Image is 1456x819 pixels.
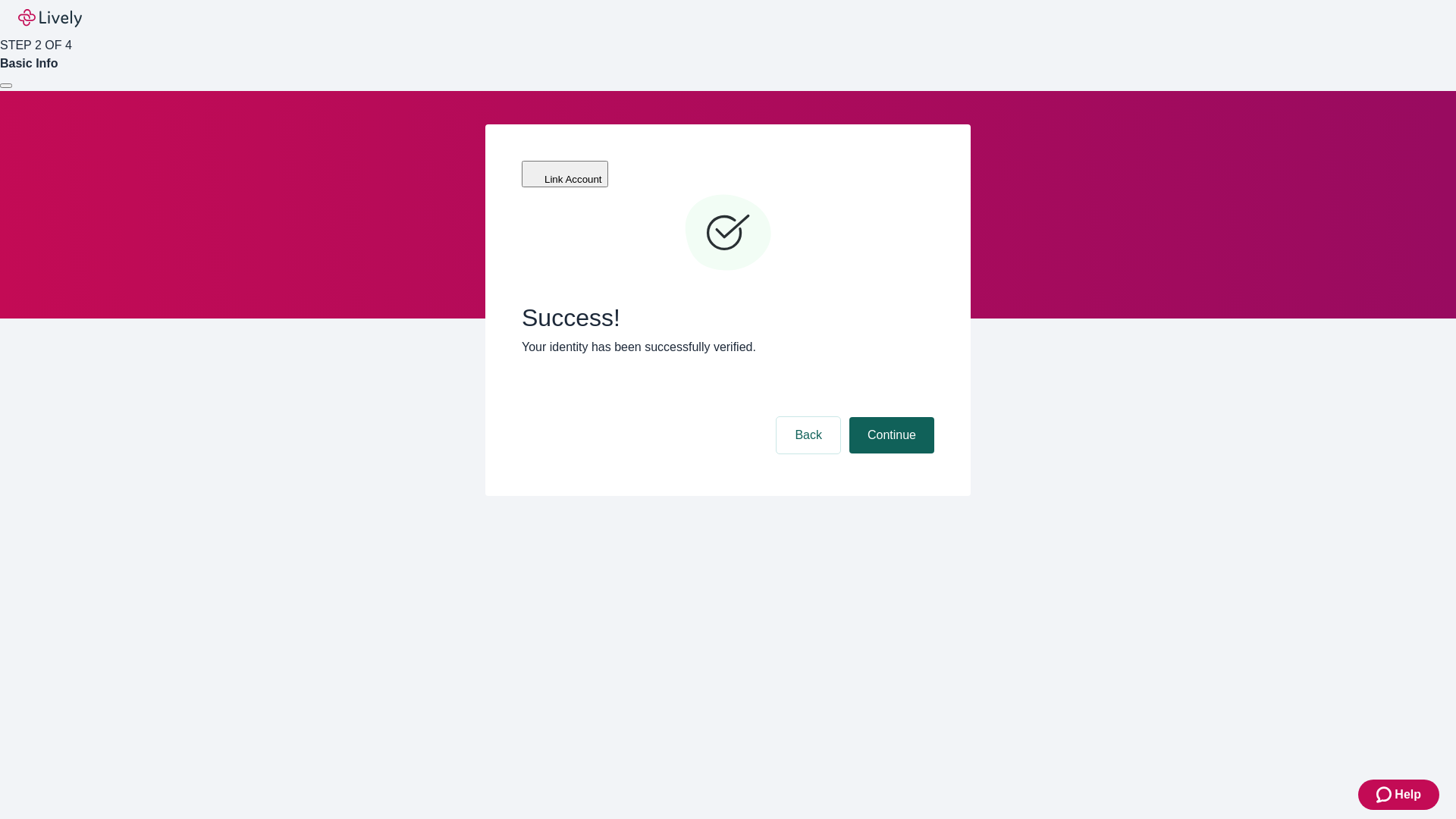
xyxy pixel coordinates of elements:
button: Back [777,417,840,453]
p: Your identity has been successfully verified. [522,338,934,356]
span: Success! [522,303,934,332]
span: Help [1395,786,1421,804]
svg: Checkmark icon [682,188,773,279]
svg: Zendesk support icon [1376,786,1395,804]
img: Lively [18,9,82,27]
button: Continue [849,417,934,453]
button: Zendesk support iconHelp [1358,780,1439,810]
button: Link Account [522,161,608,187]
